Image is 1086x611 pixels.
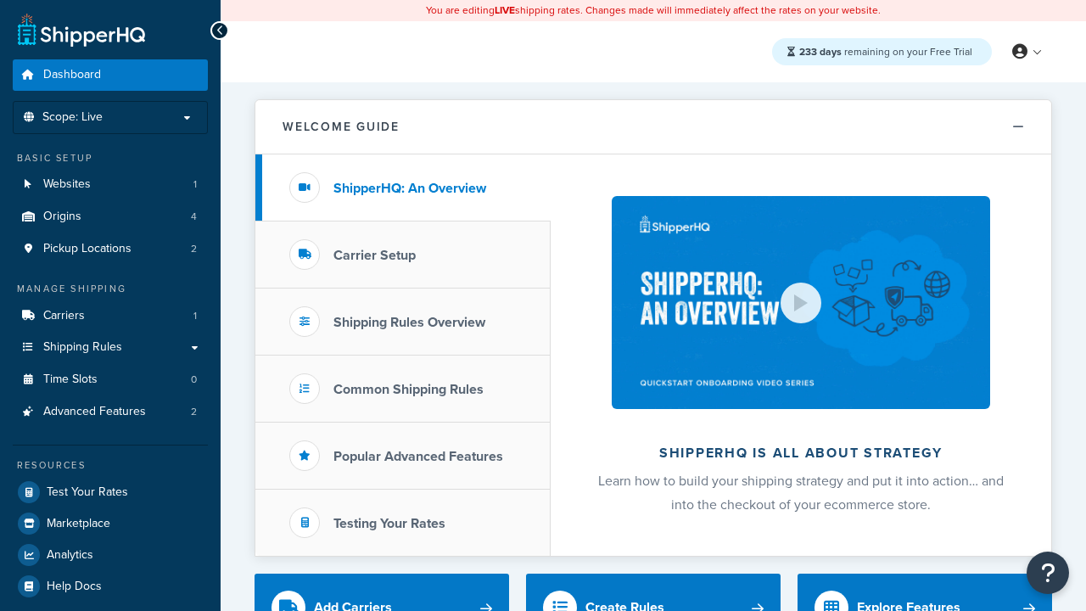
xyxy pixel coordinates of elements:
[43,340,122,355] span: Shipping Rules
[42,110,103,125] span: Scope: Live
[13,169,208,200] li: Websites
[43,405,146,419] span: Advanced Features
[255,100,1051,154] button: Welcome Guide
[495,3,515,18] b: LIVE
[598,471,1004,514] span: Learn how to build your shipping strategy and put it into action… and into the checkout of your e...
[612,196,990,409] img: ShipperHQ is all about strategy
[13,332,208,363] a: Shipping Rules
[799,44,842,59] strong: 233 days
[13,364,208,395] a: Time Slots0
[47,485,128,500] span: Test Your Rates
[191,405,197,419] span: 2
[193,309,197,323] span: 1
[333,449,503,464] h3: Popular Advanced Features
[13,201,208,233] li: Origins
[43,373,98,387] span: Time Slots
[283,121,400,133] h2: Welcome Guide
[43,68,101,82] span: Dashboard
[13,233,208,265] a: Pickup Locations2
[13,201,208,233] a: Origins4
[13,300,208,332] a: Carriers1
[47,580,102,594] span: Help Docs
[193,177,197,192] span: 1
[13,59,208,91] a: Dashboard
[13,571,208,602] a: Help Docs
[13,540,208,570] a: Analytics
[333,382,484,397] h3: Common Shipping Rules
[799,44,972,59] span: remaining on your Free Trial
[47,517,110,531] span: Marketplace
[596,446,1006,461] h2: ShipperHQ is all about strategy
[43,177,91,192] span: Websites
[333,315,485,330] h3: Shipping Rules Overview
[13,508,208,539] a: Marketplace
[13,396,208,428] li: Advanced Features
[191,373,197,387] span: 0
[13,233,208,265] li: Pickup Locations
[43,242,132,256] span: Pickup Locations
[1027,552,1069,594] button: Open Resource Center
[47,548,93,563] span: Analytics
[333,248,416,263] h3: Carrier Setup
[333,516,445,531] h3: Testing Your Rates
[191,242,197,256] span: 2
[13,364,208,395] li: Time Slots
[13,300,208,332] li: Carriers
[13,477,208,507] a: Test Your Rates
[13,169,208,200] a: Websites1
[13,151,208,165] div: Basic Setup
[13,282,208,296] div: Manage Shipping
[333,181,486,196] h3: ShipperHQ: An Overview
[191,210,197,224] span: 4
[13,458,208,473] div: Resources
[43,210,81,224] span: Origins
[13,396,208,428] a: Advanced Features2
[43,309,85,323] span: Carriers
